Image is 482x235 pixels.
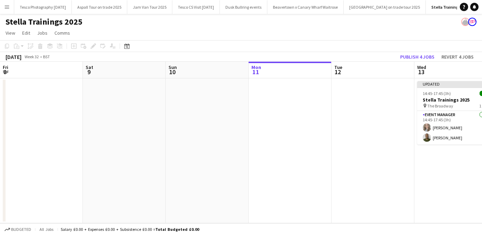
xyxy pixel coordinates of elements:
[167,68,177,76] span: 10
[461,18,470,26] app-user-avatar: Danielle Ferguson
[3,28,18,37] a: View
[468,18,476,26] app-user-avatar: Soozy Peters
[54,30,70,36] span: Comms
[426,0,475,14] button: Stella Trainings 2025
[417,64,426,70] span: Wed
[3,226,32,233] button: Budgeted
[86,64,93,70] span: Sat
[172,0,220,14] button: Tesco CS Visit [DATE]
[52,28,73,37] a: Comms
[37,30,48,36] span: Jobs
[3,64,8,70] span: Fri
[427,103,453,108] span: The Broadway
[416,68,426,76] span: 13
[251,64,261,70] span: Mon
[2,68,8,76] span: 8
[14,0,72,14] button: Tesco Photography [DATE]
[127,0,172,14] button: Jam Van Tour 2025
[72,0,127,14] button: Aspall Tour on trade 2025
[397,52,437,61] button: Publish 4 jobs
[344,0,426,14] button: [GEOGRAPHIC_DATA] on trade tour 2025
[6,30,15,36] span: View
[43,54,50,59] div: BST
[439,52,476,61] button: Revert 4 jobs
[38,227,55,232] span: All jobs
[23,54,40,59] span: Week 32
[6,17,83,27] h1: Stella Trainings 2025
[155,227,199,232] span: Total Budgeted £0.00
[220,0,267,14] button: Dusk Bullring events
[19,28,33,37] a: Edit
[250,68,261,76] span: 11
[423,91,451,96] span: 14:45-17:45 (3h)
[85,68,93,76] span: 9
[6,53,21,60] div: [DATE]
[334,64,342,70] span: Tue
[11,227,31,232] span: Budgeted
[267,0,344,14] button: Beavertown x Canary Wharf Waitrose
[333,68,342,76] span: 12
[22,30,30,36] span: Edit
[169,64,177,70] span: Sun
[34,28,50,37] a: Jobs
[61,227,199,232] div: Salary £0.00 + Expenses £0.00 + Subsistence £0.00 =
